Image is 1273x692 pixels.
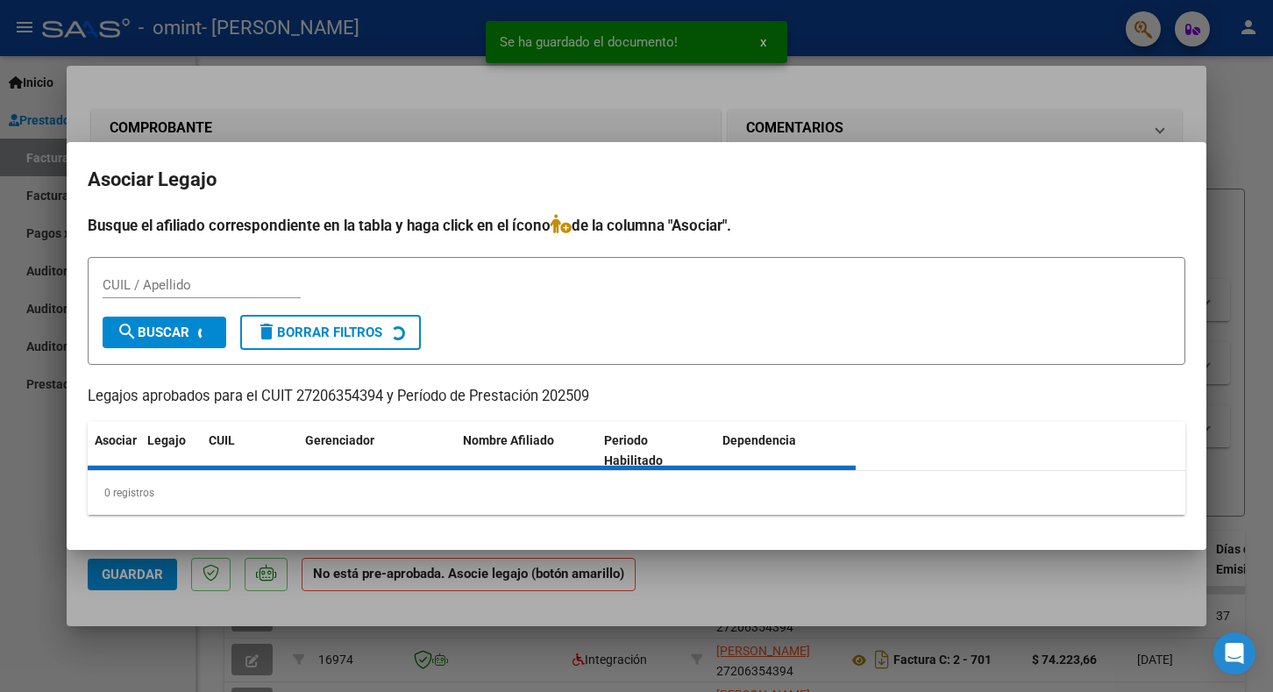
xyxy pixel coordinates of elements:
span: Buscar [117,325,189,340]
span: Borrar Filtros [256,325,382,340]
datatable-header-cell: Periodo Habilitado [597,422,715,480]
span: Gerenciador [305,433,374,447]
span: Asociar [95,433,137,447]
button: Buscar [103,317,226,348]
button: Borrar Filtros [240,315,421,350]
div: 0 registros [88,471,1185,515]
div: Open Intercom Messenger [1213,632,1255,674]
datatable-header-cell: Asociar [88,422,140,480]
datatable-header-cell: Gerenciador [298,422,456,480]
datatable-header-cell: CUIL [202,422,298,480]
mat-icon: delete [256,321,277,342]
span: Legajo [147,433,186,447]
datatable-header-cell: Legajo [140,422,202,480]
p: Legajos aprobados para el CUIT 27206354394 y Período de Prestación 202509 [88,386,1185,408]
datatable-header-cell: Nombre Afiliado [456,422,597,480]
span: Dependencia [722,433,796,447]
datatable-header-cell: Dependencia [715,422,857,480]
h2: Asociar Legajo [88,163,1185,196]
mat-icon: search [117,321,138,342]
span: Periodo Habilitado [604,433,663,467]
span: CUIL [209,433,235,447]
h4: Busque el afiliado correspondiente en la tabla y haga click en el ícono de la columna "Asociar". [88,214,1185,237]
span: Nombre Afiliado [463,433,554,447]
